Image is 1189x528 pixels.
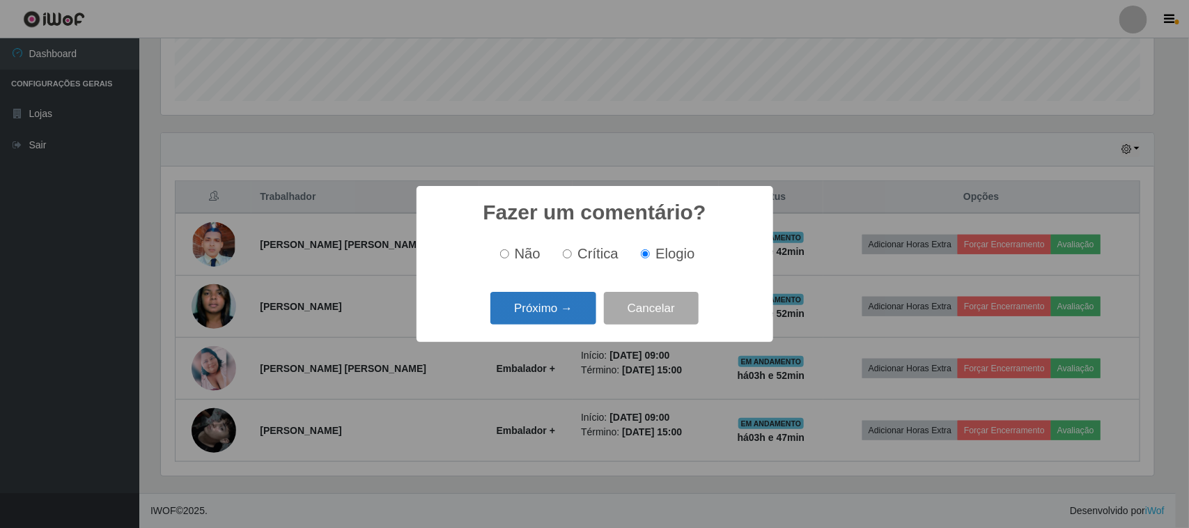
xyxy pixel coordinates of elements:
[515,246,541,261] span: Não
[500,249,509,258] input: Não
[483,200,706,225] h2: Fazer um comentário?
[577,246,619,261] span: Crítica
[563,249,572,258] input: Crítica
[490,292,596,325] button: Próximo →
[641,249,650,258] input: Elogio
[655,246,694,261] span: Elogio
[604,292,699,325] button: Cancelar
